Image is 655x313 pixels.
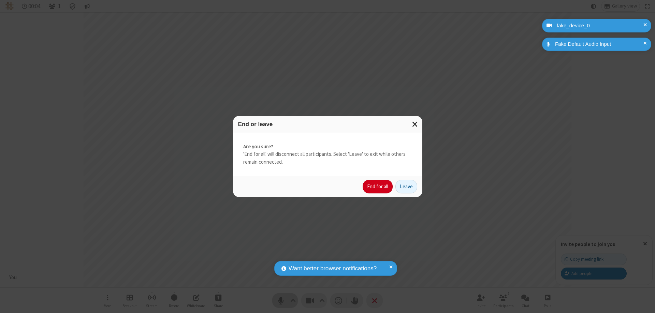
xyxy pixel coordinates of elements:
[408,116,422,133] button: Close modal
[233,133,422,176] div: 'End for all' will disconnect all participants. Select 'Leave' to exit while others remain connec...
[363,180,393,193] button: End for all
[553,40,646,48] div: Fake Default Audio Input
[243,143,412,151] strong: Are you sure?
[395,180,417,193] button: Leave
[289,264,377,273] span: Want better browser notifications?
[238,121,417,127] h3: End or leave
[554,22,646,30] div: fake_device_0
